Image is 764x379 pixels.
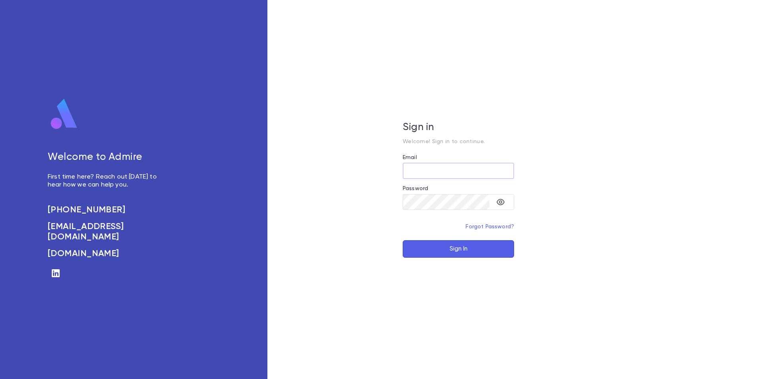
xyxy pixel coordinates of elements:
a: [DOMAIN_NAME] [48,249,166,259]
label: Password [403,185,428,192]
h5: Welcome to Admire [48,152,166,163]
a: [PHONE_NUMBER] [48,205,166,215]
a: [EMAIL_ADDRESS][DOMAIN_NAME] [48,222,166,242]
button: Sign In [403,240,514,258]
img: logo [48,98,80,130]
p: Welcome! Sign in to continue. [403,138,514,145]
button: toggle password visibility [493,194,509,210]
a: Forgot Password? [466,224,514,229]
label: Email [403,154,417,161]
p: First time here? Reach out [DATE] to hear how we can help you. [48,173,166,189]
h5: Sign in [403,122,514,134]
